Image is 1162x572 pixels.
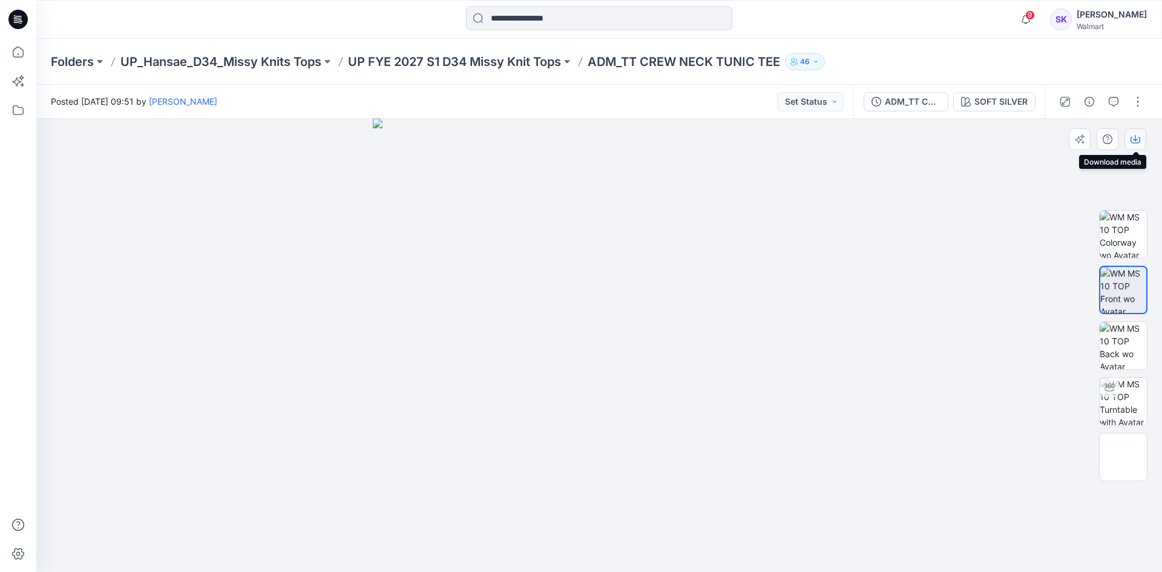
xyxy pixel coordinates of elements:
[1077,7,1147,22] div: [PERSON_NAME]
[588,53,780,70] p: ADM_TT CREW NECK TUNIC TEE
[974,95,1028,108] div: SOFT SILVER
[149,96,217,107] a: [PERSON_NAME]
[51,53,94,70] a: Folders
[785,53,825,70] button: 46
[1050,8,1072,30] div: SK
[1080,92,1099,111] button: Details
[885,95,940,108] div: ADM_TT CREW NECK TUNIC TEE
[1100,211,1147,258] img: WM MS 10 TOP Colorway wo Avatar
[953,92,1036,111] button: SOFT SILVER
[1025,10,1035,20] span: 9
[864,92,948,111] button: ADM_TT CREW NECK TUNIC TEE
[1077,22,1147,31] div: Walmart
[1100,267,1146,313] img: WM MS 10 TOP Front wo Avatar
[348,53,561,70] a: UP FYE 2027 S1 D34 Missy Knit Tops
[1100,378,1147,425] img: WM MS 10 TOP Turntable with Avatar
[800,55,810,68] p: 46
[120,53,321,70] a: UP_Hansae_D34_Missy Knits Tops
[373,119,826,572] img: eyJhbGciOiJIUzI1NiIsImtpZCI6IjAiLCJzbHQiOiJzZXMiLCJ0eXAiOiJKV1QifQ.eyJkYXRhIjp7InR5cGUiOiJzdG9yYW...
[51,95,217,108] span: Posted [DATE] 09:51 by
[1100,322,1147,369] img: WM MS 10 TOP Back wo Avatar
